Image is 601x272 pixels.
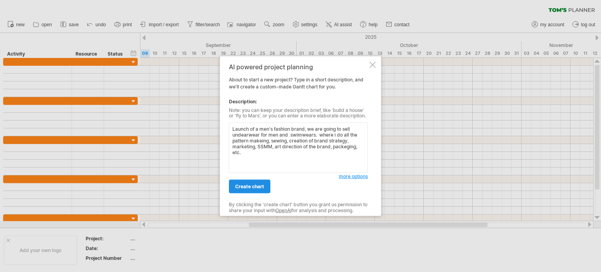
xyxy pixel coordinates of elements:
a: more options [339,173,368,180]
span: more options [339,173,368,179]
span: create chart [235,184,264,189]
div: About to start a new project? Type in a short description, and we'll create a custom-made Gantt c... [229,63,368,209]
div: By clicking the 'create chart' button you grant us permission to share your input with for analys... [229,202,368,213]
a: OpenAI [275,207,292,213]
div: Description: [229,98,368,105]
div: Note: you can keep your description brief, like 'build a house' or 'fly to Mars', or you can ente... [229,107,368,119]
a: create chart [229,180,270,193]
div: AI powered project planning [229,63,368,70]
